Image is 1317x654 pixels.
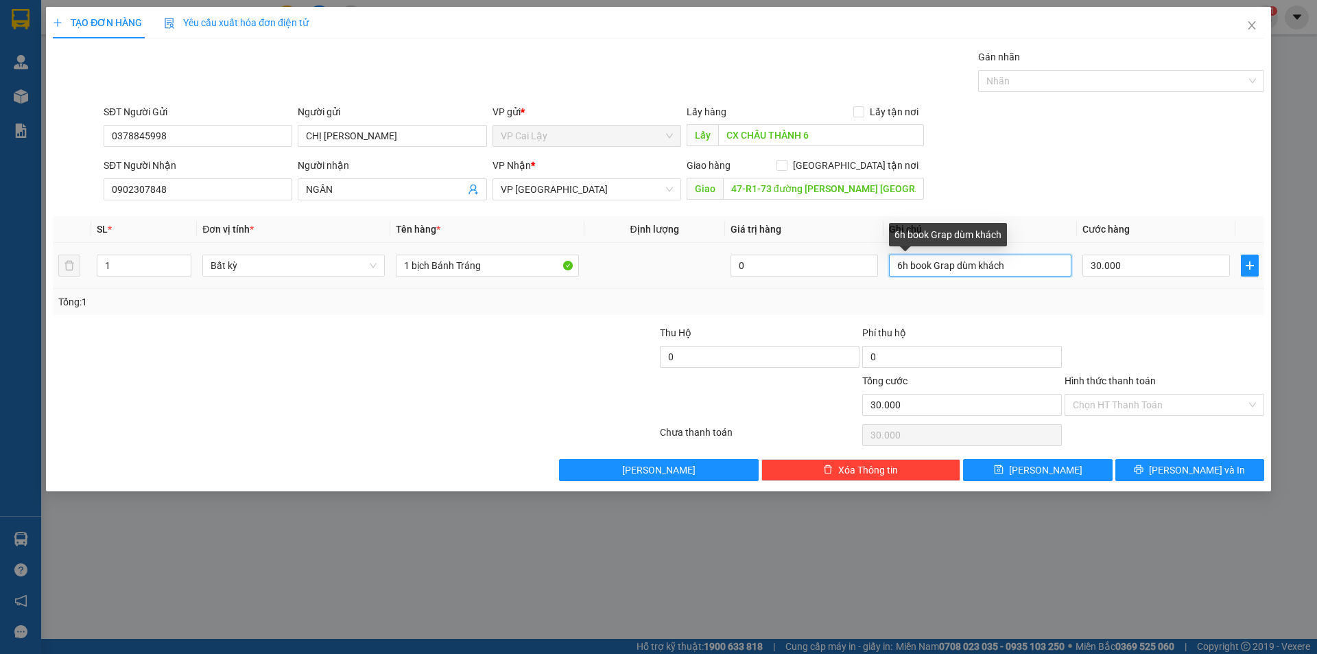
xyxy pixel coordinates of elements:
[1065,375,1156,386] label: Hình thức thanh toán
[622,463,696,478] span: [PERSON_NAME]
[687,124,718,146] span: Lấy
[501,179,673,200] span: VP Sài Gòn
[862,325,1062,346] div: Phí thu hộ
[58,255,80,277] button: delete
[12,12,108,28] div: VP Cai Lậy
[1134,465,1143,476] span: printer
[718,124,924,146] input: Dọc đường
[117,61,257,80] div: 0928373881
[978,51,1020,62] label: Gán nhãn
[97,224,108,235] span: SL
[731,255,878,277] input: 0
[1115,459,1264,481] button: printer[PERSON_NAME] và In
[12,45,108,64] div: 0382046954
[117,45,257,61] div: TÚ
[1242,260,1258,271] span: plus
[117,13,150,27] span: Nhận:
[994,465,1004,476] span: save
[12,64,101,136] span: MÁY CHÀ NGỌC ẨN
[117,12,257,45] div: VP [GEOGRAPHIC_DATA]
[687,160,731,171] span: Giao hàng
[501,126,673,146] span: VP Cai Lậy
[468,184,479,195] span: user-add
[723,178,924,200] input: Dọc đường
[1082,224,1130,235] span: Cước hàng
[493,160,531,171] span: VP Nhận
[687,178,723,200] span: Giao
[687,106,726,117] span: Lấy hàng
[963,459,1112,481] button: save[PERSON_NAME]
[838,463,898,478] span: Xóa Thông tin
[660,327,691,338] span: Thu Hộ
[164,18,175,29] img: icon
[658,425,861,449] div: Chưa thanh toán
[12,28,108,45] div: CHÚ 8
[1233,7,1271,45] button: Close
[12,13,33,27] span: Gửi:
[396,224,440,235] span: Tên hàng
[864,104,924,119] span: Lấy tận nơi
[298,158,486,173] div: Người nhận
[630,224,679,235] span: Định lượng
[761,459,961,481] button: deleteXóa Thông tin
[559,459,759,481] button: [PERSON_NAME]
[889,255,1071,277] input: Ghi Chú
[1246,20,1257,31] span: close
[104,104,292,119] div: SĐT Người Gửi
[104,158,292,173] div: SĐT Người Nhận
[883,216,1077,243] th: Ghi chú
[787,158,924,173] span: [GEOGRAPHIC_DATA] tận nơi
[493,104,681,119] div: VP gửi
[12,71,32,86] span: DĐ:
[1241,255,1259,277] button: plus
[58,294,508,310] div: Tổng: 1
[396,255,578,277] input: VD: Bàn, Ghế
[164,17,309,28] span: Yêu cầu xuất hóa đơn điện tử
[53,17,142,28] span: TẠO ĐƠN HÀNG
[1009,463,1082,478] span: [PERSON_NAME]
[53,18,62,27] span: plus
[298,104,486,119] div: Người gửi
[211,255,377,276] span: Bất kỳ
[823,465,833,476] span: delete
[862,375,907,386] span: Tổng cước
[731,224,781,235] span: Giá trị hàng
[202,224,254,235] span: Đơn vị tính
[1149,463,1245,478] span: [PERSON_NAME] và In
[889,223,1007,246] div: 6h book Grap dùm khách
